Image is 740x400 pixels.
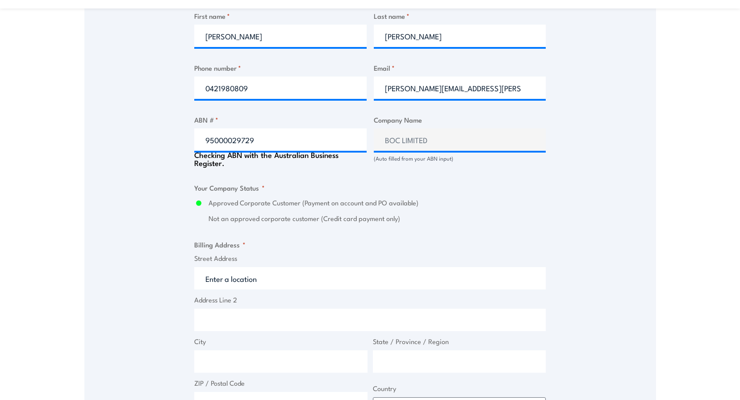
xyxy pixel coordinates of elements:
label: ABN # [194,115,367,125]
label: Approved Corporate Customer (Payment on account and PO available) [209,198,546,208]
label: Not an approved corporate customer (Credit card payment only) [209,213,546,224]
legend: Billing Address [194,239,246,250]
input: Enter a location [194,267,546,289]
label: Street Address [194,253,546,264]
label: Email [374,63,546,73]
label: Address Line 2 [194,295,546,305]
label: Country [373,383,546,394]
div: Checking ABN with the Australian Business Register. [194,151,367,167]
label: State / Province / Region [373,336,546,347]
legend: Your Company Status [194,183,265,193]
label: Phone number [194,63,367,73]
label: First name [194,11,367,21]
div: (Auto filled from your ABN input) [374,154,546,163]
label: Last name [374,11,546,21]
label: Company Name [374,115,546,125]
label: ZIP / Postal Code [194,378,368,388]
label: City [194,336,368,347]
